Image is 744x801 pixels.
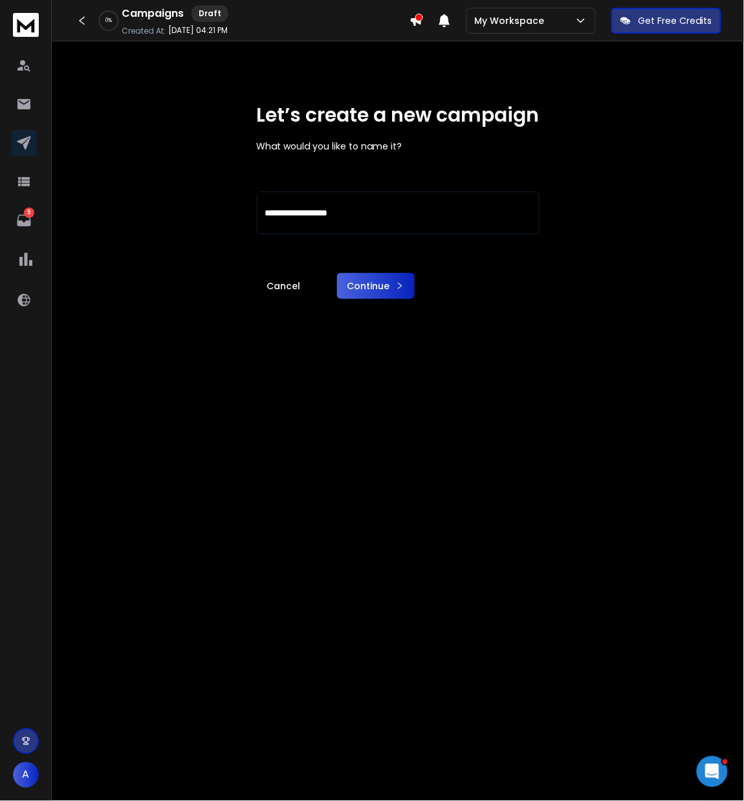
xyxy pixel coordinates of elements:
[13,762,39,788] button: A
[191,5,228,22] div: Draft
[105,17,112,25] p: 0 %
[168,25,228,36] p: [DATE] 04:21 PM
[257,273,311,299] a: Cancel
[24,208,34,218] p: 5
[257,104,540,127] h1: Let’s create a new campaign
[122,26,166,36] p: Created At:
[611,8,721,34] button: Get Free Credits
[11,208,37,234] a: 5
[337,273,415,299] button: Continue
[122,6,184,21] h1: Campaigns
[697,756,728,787] iframe: Intercom live chat
[257,140,540,153] p: What would you like to name it?
[475,14,550,27] p: My Workspace
[639,14,712,27] p: Get Free Credits
[13,13,39,37] img: logo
